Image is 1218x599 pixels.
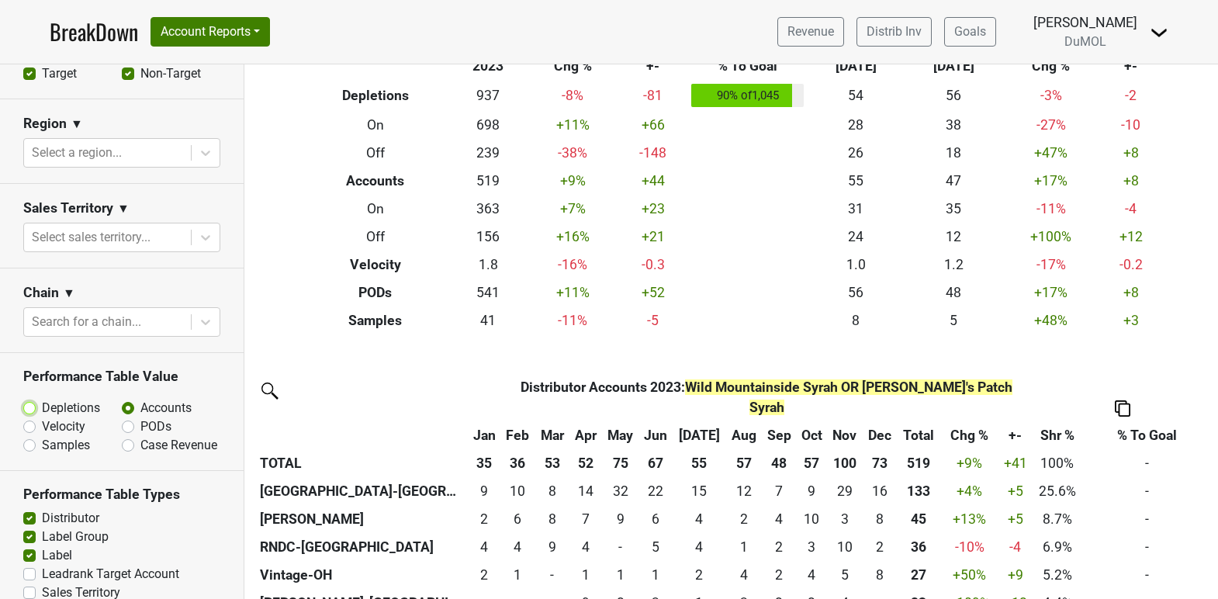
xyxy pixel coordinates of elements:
div: 9 [472,481,497,501]
th: Vintage-OH [256,561,468,589]
td: -4 [1100,195,1162,223]
td: 2 [762,561,796,589]
td: 8 [808,306,905,334]
th: 100 [827,449,862,477]
div: 7 [766,481,793,501]
td: -10 % [940,533,998,561]
th: 57 [796,449,827,477]
td: 1 [569,561,601,589]
th: Sep: activate to sort column ascending [762,421,796,449]
th: [GEOGRAPHIC_DATA]-[GEOGRAPHIC_DATA] [256,477,468,505]
div: 36 [900,537,936,557]
td: 56 [905,81,1002,112]
td: 1 [639,561,673,589]
th: Oct: activate to sort column ascending [796,421,827,449]
div: 10 [831,537,859,557]
div: 2 [676,565,722,585]
td: +7 % [527,195,618,223]
td: 25.6% [1033,477,1082,505]
th: Depletions [301,81,450,112]
label: Case Revenue [140,436,217,455]
div: 2 [472,565,497,585]
div: 15 [676,481,722,501]
a: BreakDown [50,16,138,48]
th: 55 [673,449,725,477]
th: 519 [897,449,940,477]
td: 4 [501,533,535,561]
span: +41 [1004,455,1027,471]
td: 47 [905,167,1002,195]
td: 10 [501,477,535,505]
td: +11 % [527,111,618,139]
label: Label [42,546,72,565]
td: 35 [905,195,1002,223]
td: - [1081,505,1213,533]
td: 2 [468,561,500,589]
th: 35 [468,449,500,477]
td: +44 [618,167,688,195]
th: Apr: activate to sort column ascending [569,421,601,449]
label: Depletions [42,399,100,417]
div: 32 [605,481,635,501]
div: 12 [729,481,758,501]
td: 3 [796,533,827,561]
div: 9 [800,481,823,501]
th: TOTAL [256,449,468,477]
h3: Chain [23,285,59,301]
td: +52 [618,279,688,306]
td: -148 [618,139,688,167]
th: 48 [762,449,796,477]
div: 1 [573,565,598,585]
div: 2 [729,509,758,529]
th: Accounts [301,167,450,195]
td: 10 [827,533,862,561]
th: May: activate to sort column ascending [601,421,639,449]
td: 0 [535,561,569,589]
th: Chg % [1002,53,1100,81]
td: 5.2% [1033,561,1082,589]
td: -11 % [1002,195,1100,223]
div: [PERSON_NAME] [1033,12,1137,33]
td: 1.8 [450,251,528,279]
th: % To Goal: activate to sort column ascending [1081,421,1213,449]
td: 29 [827,477,862,505]
td: 15 [673,477,725,505]
label: Velocity [42,417,85,436]
div: - [605,537,635,557]
img: Dropdown Menu [1150,23,1168,42]
th: 75 [601,449,639,477]
th: Dec: activate to sort column ascending [863,421,897,449]
td: 8 [535,505,569,533]
td: -8 % [527,81,618,112]
td: +8 [1100,279,1162,306]
th: 52 [569,449,601,477]
td: 8 [535,477,569,505]
td: 6 [501,505,535,533]
th: Jul: activate to sort column ascending [673,421,725,449]
label: Non-Target [140,64,201,83]
td: +11 % [527,279,618,306]
td: +3 [1100,306,1162,334]
div: 4 [504,537,531,557]
div: 1 [729,537,758,557]
td: +50 % [940,561,998,589]
td: 2 [726,505,762,533]
td: 6.9% [1033,533,1082,561]
th: Shr %: activate to sort column ascending [1033,421,1082,449]
td: 18 [905,139,1002,167]
div: 5 [831,565,859,585]
th: 133 [897,477,940,505]
td: -38 % [527,139,618,167]
h3: Sales Territory [23,200,113,216]
th: % To Goal [688,53,808,81]
td: 519 [450,167,528,195]
td: 3 [827,505,862,533]
td: 54 [808,81,905,112]
img: Copy to clipboard [1115,400,1130,417]
td: 38 [905,111,1002,139]
a: Distrib Inv [856,17,932,47]
div: 4 [676,537,722,557]
td: +12 [1100,223,1162,251]
span: Wild Mountainside Syrah OR [PERSON_NAME]'s Patch Syrah [685,379,1012,415]
div: 10 [800,509,823,529]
